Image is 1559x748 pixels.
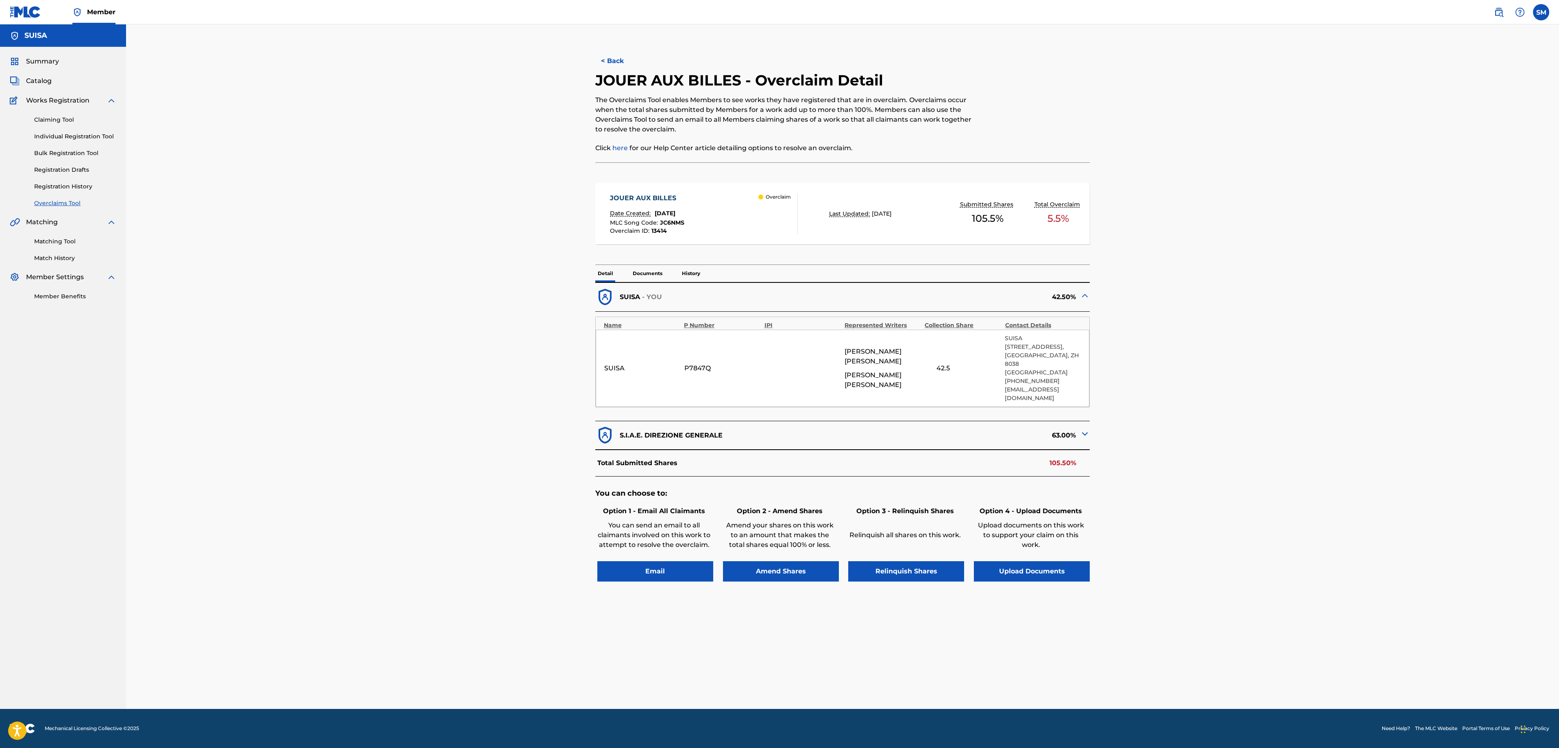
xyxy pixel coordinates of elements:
a: Portal Terms of Use [1462,725,1510,732]
img: Summary [10,57,20,66]
button: < Back [595,51,644,71]
img: Member Settings [10,272,20,282]
p: 105.50% [1049,458,1076,468]
a: SummarySummary [10,57,59,66]
a: Overclaims Tool [34,199,116,208]
p: Click for our Help Center article detailing options to resolve an overclaim. [595,143,976,153]
button: Email [597,561,713,582]
img: expand [107,96,116,105]
img: search [1494,7,1504,17]
p: SUISA [620,292,640,302]
span: 13414 [651,227,667,234]
p: Detail [595,265,616,282]
img: expand [107,272,116,282]
a: The MLC Website [1415,725,1457,732]
p: - YOU [642,292,662,302]
p: [EMAIL_ADDRESS][DOMAIN_NAME] [1005,385,1081,402]
p: You can send an email to all claimants involved on this work to attempt to resolve the overclaim. [597,521,711,550]
img: Accounts [10,31,20,41]
div: Name [604,321,680,330]
img: expand [107,217,116,227]
img: expand-cell-toggle [1080,291,1090,300]
span: Member [87,7,115,17]
span: JC6NMS [660,219,684,226]
img: Top Rightsholder [72,7,82,17]
p: Upload documents on this work to support your claim on this work. [974,521,1088,550]
img: help [1515,7,1525,17]
h6: Option 3 - Relinquish Shares [848,506,962,516]
span: Mechanical Licensing Collective © 2025 [45,725,139,732]
a: Need Help? [1382,725,1410,732]
div: IPI [764,321,840,330]
p: Relinquish all shares on this work. [848,530,962,540]
img: MLC Logo [10,6,41,18]
div: JOUER AUX BILLES [610,193,684,203]
div: Represented Writers [845,321,921,330]
span: [DATE] [655,210,675,217]
p: Last Updated: [829,210,872,218]
h2: JOUER AUX BILLES - Overclaim Detail [595,71,887,90]
span: Catalog [26,76,52,86]
a: Individual Registration Tool [34,132,116,141]
button: Upload Documents [974,561,1090,582]
a: CatalogCatalog [10,76,52,86]
a: Match History [34,254,116,262]
span: [DATE] [872,210,892,217]
p: SUISA [1005,334,1081,343]
img: Catalog [10,76,20,86]
p: [PHONE_NUMBER] [1005,377,1081,385]
p: [STREET_ADDRESS], [1005,343,1081,351]
p: S.I.A.E. DIREZIONE GENERALE [620,431,723,440]
span: MLC Song Code : [610,219,660,226]
div: Drag [1521,717,1526,741]
a: Registration History [34,182,116,191]
img: Works Registration [10,96,20,105]
button: Relinquish Shares [848,561,964,582]
h6: Option 2 - Amend Shares [723,506,837,516]
p: Amend your shares on this work to an amount that makes the total shares equal 100% or less. [723,521,837,550]
div: Contact Details [1005,321,1081,330]
p: [GEOGRAPHIC_DATA] [1005,368,1081,377]
a: here [612,144,628,152]
h6: Option 4 - Upload Documents [974,506,1088,516]
span: Member Settings [26,272,84,282]
h6: Option 1 - Email All Claimants [597,506,711,516]
p: Submitted Shares [960,200,1015,209]
button: Amend Shares [723,561,839,582]
img: expand-cell-toggle [1080,429,1090,439]
img: logo [10,724,35,733]
p: Overclaim [766,193,791,201]
a: Public Search [1491,4,1507,20]
div: Collection Share [925,321,1001,330]
p: Total Submitted Shares [597,458,677,468]
span: Overclaim ID : [610,227,651,234]
div: 42.50% [843,287,1090,307]
a: Matching Tool [34,237,116,246]
div: 63.00% [843,425,1090,445]
span: Matching [26,217,58,227]
div: Help [1512,4,1528,20]
span: [PERSON_NAME] [PERSON_NAME] [845,370,921,390]
p: History [679,265,703,282]
span: [PERSON_NAME] [PERSON_NAME] [845,347,921,366]
iframe: Resource Center [1536,546,1559,611]
span: Works Registration [26,96,89,105]
p: [GEOGRAPHIC_DATA], ZH 8038 [1005,351,1081,368]
div: User Menu [1533,4,1549,20]
h5: SUISA [24,31,47,40]
a: Registration Drafts [34,166,116,174]
a: Claiming Tool [34,116,116,124]
span: 105.5 % [972,211,1004,226]
p: Total Overclaim [1034,200,1082,209]
span: 5.5 % [1047,211,1069,226]
a: JOUER AUX BILLESDate Created:[DATE]MLC Song Code:JC6NMSOverclaim ID:13414 OverclaimLast Updated:[... [595,183,1090,244]
span: Summary [26,57,59,66]
p: Documents [630,265,665,282]
iframe: Chat Widget [1518,709,1559,748]
img: dfb38c8551f6dcc1ac04.svg [595,425,615,445]
img: dfb38c8551f6dcc1ac04.svg [595,287,615,307]
div: P Number [684,321,760,330]
a: Privacy Policy [1515,725,1549,732]
p: Date Created: [610,209,653,218]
